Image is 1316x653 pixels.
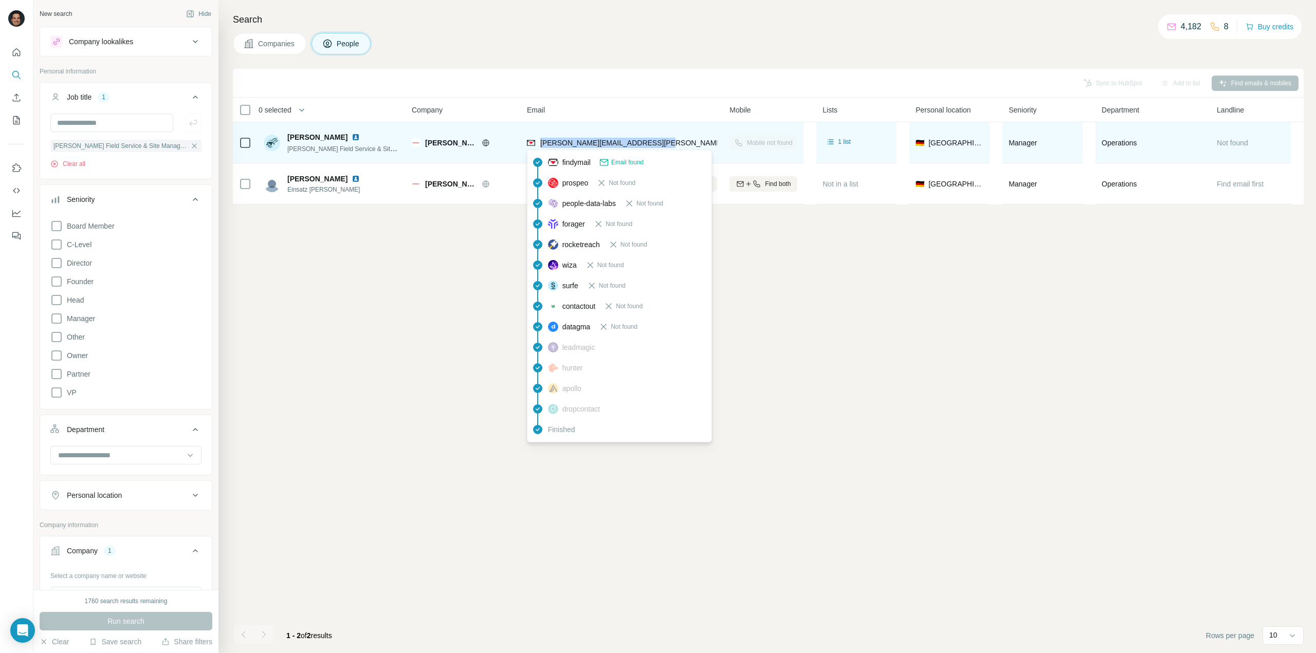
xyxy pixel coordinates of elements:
button: Save search [89,637,141,647]
div: 1 [98,92,109,102]
span: Seniority [1009,105,1036,115]
span: C-Level [63,239,92,250]
p: Personal information [40,67,212,76]
img: Avatar [8,10,25,27]
img: Avatar [264,176,280,192]
span: rocketreach [562,239,600,250]
p: 8 [1224,21,1229,33]
img: Avatar [264,135,280,151]
span: Mobile [729,105,751,115]
span: [PERSON_NAME][EMAIL_ADDRESS][PERSON_NAME][PERSON_NAME][DOMAIN_NAME] [540,139,840,147]
span: 1 list [838,137,851,146]
button: Personal location [40,483,212,508]
button: Feedback [8,227,25,245]
span: Manager [1009,139,1037,147]
span: Owner [63,350,88,361]
img: provider rocketreach logo [548,239,558,250]
img: provider surfe logo [548,281,558,291]
img: provider findymail logo [527,138,535,148]
img: provider forager logo [548,219,558,229]
span: Partner [63,369,90,379]
p: 4,182 [1181,21,1201,33]
span: 1 - 2 [286,631,301,640]
button: Clear [40,637,69,647]
span: hunter [562,363,583,373]
span: findymail [562,157,591,167]
span: Head [63,295,84,305]
button: Clear all [50,159,85,169]
img: provider dropcontact logo [548,404,558,414]
img: provider prospeo logo [548,178,558,188]
span: surfe [562,281,578,291]
span: Founder [63,276,94,287]
div: Company [67,546,98,556]
span: forager [562,219,585,229]
span: prospeo [562,178,589,188]
span: 🇩🇪 [916,138,924,148]
span: Not found [611,322,637,331]
span: Not found [1217,139,1248,147]
div: Personal location [67,490,122,500]
span: Other [63,332,85,342]
div: New search [40,9,72,18]
span: Landline [1217,105,1244,115]
span: Not found [620,240,647,249]
span: Email [527,105,545,115]
span: datagma [562,322,590,332]
span: Einsatz [PERSON_NAME] [287,185,372,194]
button: Department [40,417,212,446]
span: Board Member [63,221,115,231]
span: Not found [597,260,624,270]
img: provider leadmagic logo [548,342,558,352]
span: Department [1102,105,1139,115]
p: 10 [1269,630,1277,640]
img: provider wiza logo [548,260,558,270]
span: Not found [616,302,643,311]
span: 🇩🇪 [916,179,924,189]
span: Finished [548,424,575,435]
button: Hide [179,6,218,22]
span: Find both [765,179,791,189]
span: Director [63,258,92,268]
span: leadmagic [562,342,595,352]
span: [PERSON_NAME] Field Service & Site Management [287,144,431,153]
span: Email found [611,158,644,167]
img: provider findymail logo [548,157,558,167]
img: provider hunter logo [548,363,558,372]
button: Job title1 [40,85,212,114]
span: VP [63,387,77,398]
img: Logo of Eisenmann [412,180,420,188]
div: Department [67,424,104,435]
span: Lists [822,105,837,115]
button: Dashboard [8,204,25,222]
span: People [337,39,360,49]
button: Find both [729,176,797,192]
span: Manager [63,313,95,324]
span: Find email first [1217,180,1264,188]
span: results [286,631,332,640]
span: contactout [562,301,596,311]
div: Company lookalikes [69,36,133,47]
span: [GEOGRAPHIC_DATA] [928,179,983,189]
span: Not found [606,219,632,229]
button: Search [8,66,25,84]
span: Personal location [916,105,971,115]
div: Job title [67,92,92,102]
span: Rows per page [1206,630,1254,641]
span: Company [412,105,443,115]
button: Use Surfe on LinkedIn [8,159,25,177]
span: wiza [562,260,577,270]
div: Select a company name or website [50,567,202,581]
span: [PERSON_NAME] [287,174,348,184]
button: My lists [8,111,25,129]
span: Not found [609,178,635,188]
div: Seniority [67,194,95,204]
div: Open Intercom Messenger [10,618,35,643]
div: 1760 search results remaining [85,596,168,606]
div: 1 [104,546,116,555]
span: [PERSON_NAME] [425,179,477,189]
span: of [301,631,307,640]
img: provider people-data-labs logo [548,199,558,208]
span: Not found [599,281,626,290]
span: [PERSON_NAME] [287,132,348,142]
